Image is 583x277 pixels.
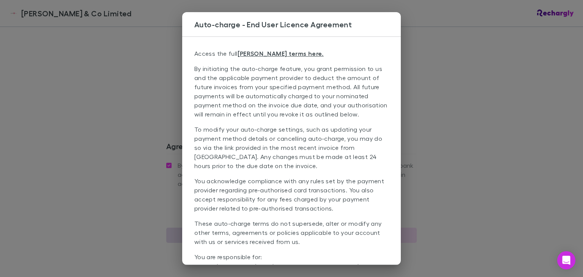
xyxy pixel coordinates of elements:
h3: Auto-charge - End User Licence Agreement [194,20,401,29]
a: [PERSON_NAME] terms here. [238,50,324,57]
p: Access the full [194,49,389,64]
p: You acknowledge compliance with any rules set by the payment provider regarding pre-authorised ca... [194,176,389,219]
p: To modify your auto-charge settings, such as updating your payment method details or cancelling a... [194,125,389,176]
p: By initiating the auto-charge feature, you grant permission to us and the applicable payment prov... [194,64,389,125]
li: ensuring your nominated account can accept auto-charges; [201,261,389,271]
p: These auto-charge terms do not supersede, alter or modify any other terms, agreements or policies... [194,219,389,252]
div: Open Intercom Messenger [557,251,575,269]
